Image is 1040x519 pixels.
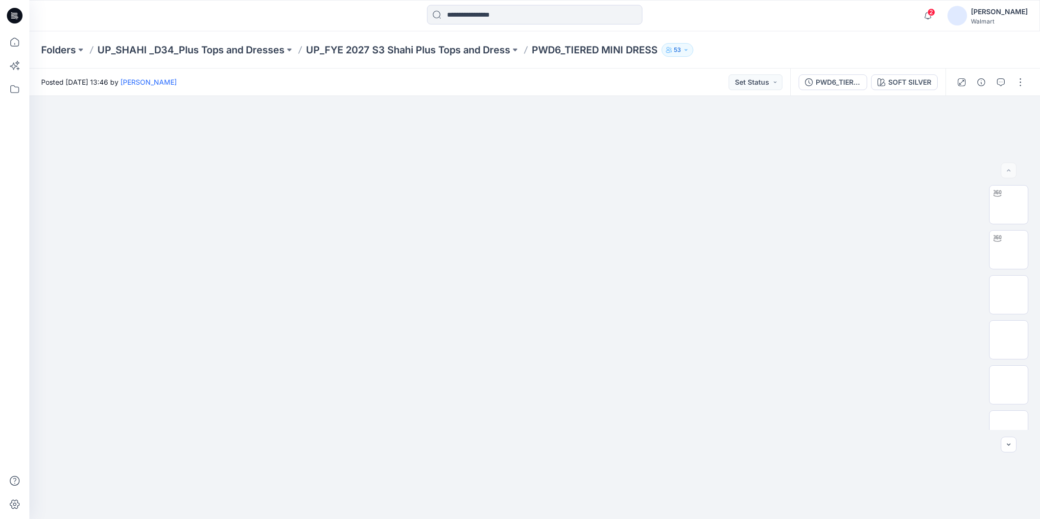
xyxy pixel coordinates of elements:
div: SOFT SILVER [888,77,931,88]
span: 2 [927,8,935,16]
a: UP_FYE 2027 S3 Shahi Plus Tops and Dress [306,43,510,57]
div: [PERSON_NAME] [971,6,1028,18]
div: PWD6_TIERED MINI DRESS([DATE]) [816,77,861,88]
span: Posted [DATE] 13:46 by [41,77,177,87]
button: SOFT SILVER [871,74,938,90]
button: 53 [662,43,693,57]
div: Walmart [971,18,1028,25]
p: PWD6_TIERED MINI DRESS [532,43,658,57]
p: 53 [674,45,681,55]
a: Folders [41,43,76,57]
a: UP_SHAHI _D34_Plus Tops and Dresses [97,43,284,57]
button: PWD6_TIERED MINI DRESS([DATE]) [799,74,867,90]
img: avatar [947,6,967,25]
a: [PERSON_NAME] [120,78,177,86]
button: Details [973,74,989,90]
